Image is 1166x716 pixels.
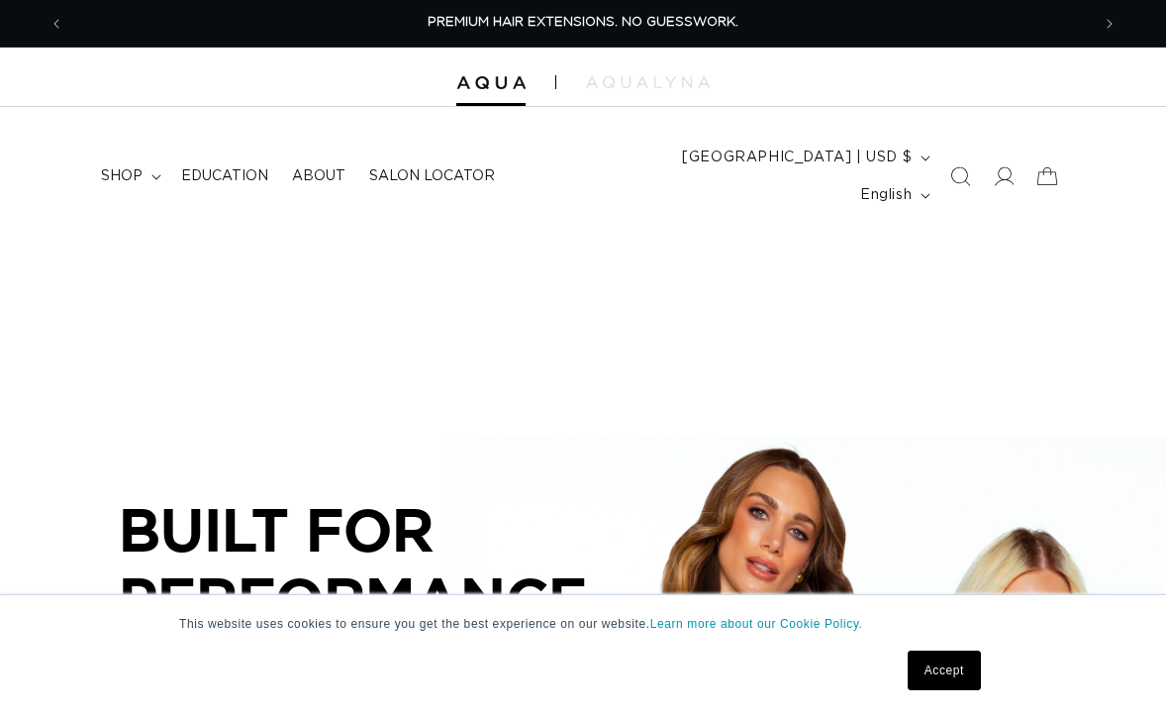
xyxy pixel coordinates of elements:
[1088,5,1131,43] button: Next announcement
[670,139,938,176] button: [GEOGRAPHIC_DATA] | USD $
[181,167,268,185] span: Education
[428,16,738,29] span: PREMIUM HAIR EXTENSIONS. NO GUESSWORK.
[938,154,982,198] summary: Search
[586,76,710,88] img: aqualyna.com
[860,185,912,206] span: English
[456,76,526,90] img: Aqua Hair Extensions
[848,176,938,214] button: English
[101,167,143,185] span: shop
[650,617,863,631] a: Learn more about our Cookie Policy.
[682,148,912,168] span: [GEOGRAPHIC_DATA] | USD $
[292,167,345,185] span: About
[35,5,78,43] button: Previous announcement
[280,155,357,197] a: About
[908,651,981,690] a: Accept
[89,155,169,197] summary: shop
[169,155,280,197] a: Education
[369,167,495,185] span: Salon Locator
[357,155,507,197] a: Salon Locator
[179,615,987,633] p: This website uses cookies to ensure you get the best experience on our website.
